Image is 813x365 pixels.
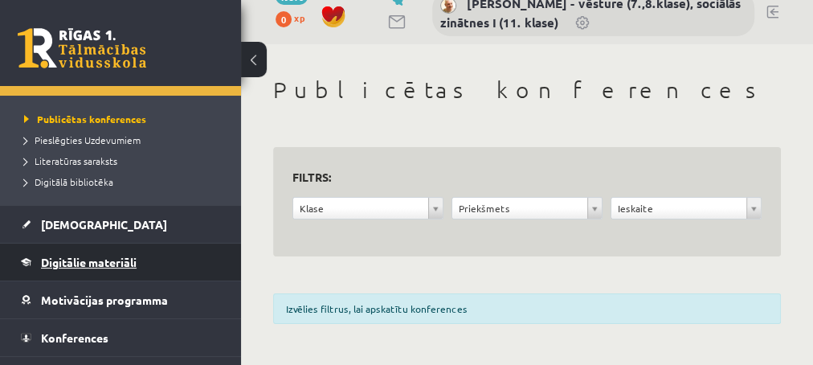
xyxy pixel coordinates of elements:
a: [DEMOGRAPHIC_DATA] [21,206,221,243]
span: Motivācijas programma [41,293,168,307]
span: Digitālā bibliotēka [24,175,113,188]
a: Digitālā bibliotēka [24,174,225,189]
span: 0 [276,11,292,27]
a: Digitālie materiāli [21,244,221,281]
h1: Publicētas konferences [273,76,781,104]
span: Publicētas konferences [24,113,146,125]
span: Digitālie materiāli [41,255,137,269]
a: Priekšmets [452,198,602,219]
a: 0 xp [276,11,313,24]
a: Motivācijas programma [21,281,221,318]
h3: Filtrs: [292,166,742,188]
span: Klase [300,198,422,219]
span: xp [294,11,304,24]
span: [DEMOGRAPHIC_DATA] [41,217,167,232]
span: Priekšmets [459,198,581,219]
a: Konferences [21,319,221,356]
a: Klase [293,198,443,219]
a: Pieslēgties Uzdevumiem [24,133,225,147]
span: Pieslēgties Uzdevumiem [24,133,141,146]
span: Konferences [41,330,108,345]
a: Rīgas 1. Tālmācības vidusskola [18,28,146,68]
a: Publicētas konferences [24,112,225,126]
a: Literatūras saraksts [24,154,225,168]
span: Literatūras saraksts [24,154,117,167]
div: Izvēlies filtrus, lai apskatītu konferences [273,293,781,324]
a: Ieskaite [611,198,761,219]
span: Ieskaite [618,198,740,219]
